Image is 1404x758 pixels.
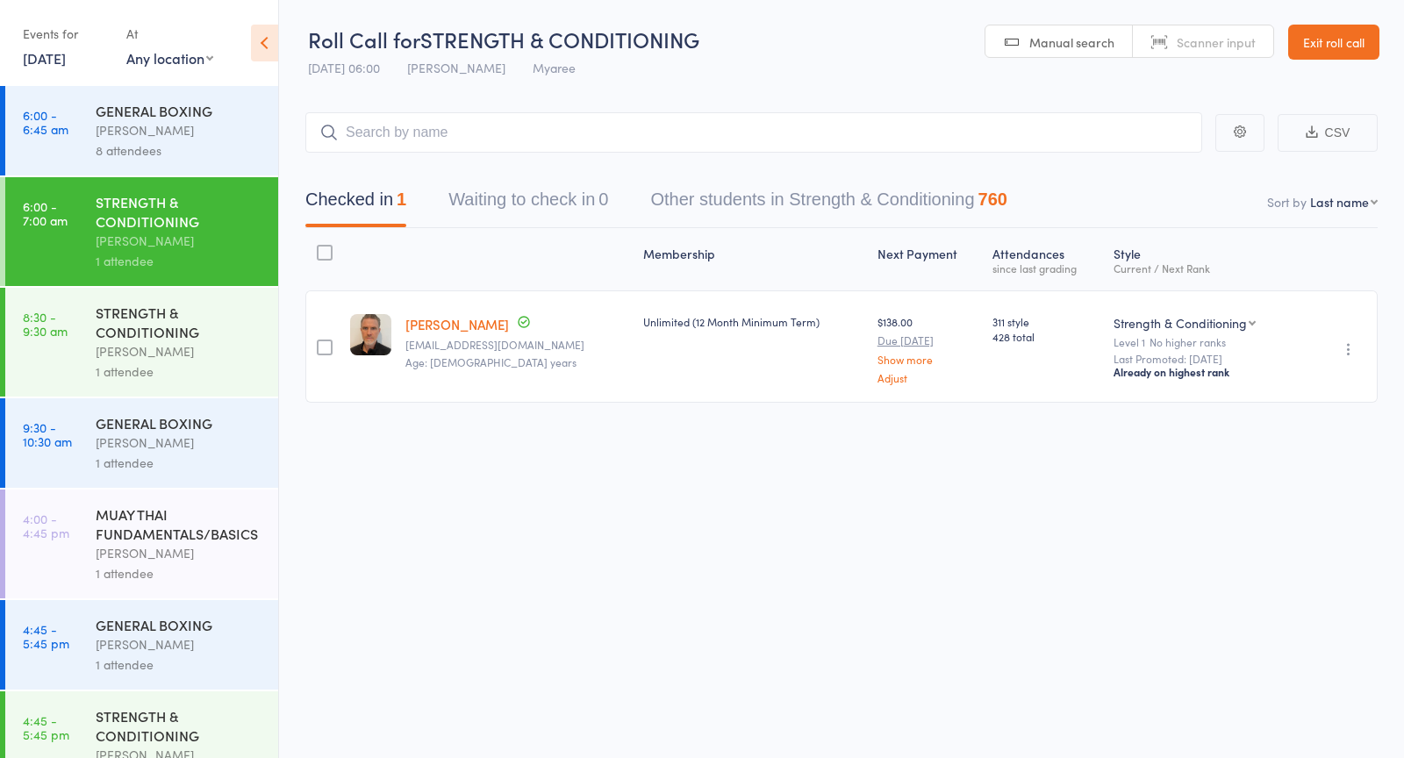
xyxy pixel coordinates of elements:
img: image1662595437.png [350,314,391,355]
span: [DATE] 06:00 [308,59,380,76]
a: 8:30 -9:30 amSTRENGTH & CONDITIONING[PERSON_NAME]1 attendee [5,288,278,397]
span: No higher ranks [1150,334,1226,349]
button: Waiting to check in0 [448,181,608,227]
div: GENERAL BOXING [96,101,263,120]
div: GENERAL BOXING [96,615,263,634]
div: 760 [978,189,1007,209]
a: Exit roll call [1288,25,1379,60]
div: 1 attendee [96,654,263,675]
div: 1 [397,189,406,209]
div: Level 1 [1114,336,1292,347]
span: Myaree [533,59,576,76]
time: 8:30 - 9:30 am [23,310,68,338]
div: Unlimited (12 Month Minimum Term) [643,314,863,329]
span: STRENGTH & CONDITIONING [420,25,699,54]
div: 0 [598,189,608,209]
div: STRENGTH & CONDITIONING [96,192,263,231]
div: Membership [636,236,870,282]
time: 4:00 - 4:45 pm [23,511,69,540]
time: 6:00 - 7:00 am [23,199,68,227]
div: Style [1107,236,1299,282]
span: 311 style [992,314,1100,329]
span: [PERSON_NAME] [407,59,505,76]
input: Search by name [305,112,1202,153]
a: 9:30 -10:30 amGENERAL BOXING[PERSON_NAME]1 attendee [5,398,278,488]
div: STRENGTH & CONDITIONING [96,706,263,745]
button: Other students in Strength & Conditioning760 [650,181,1007,227]
a: [PERSON_NAME] [405,315,509,333]
div: Events for [23,19,109,48]
div: Next Payment [870,236,986,282]
a: 6:00 -6:45 amGENERAL BOXING[PERSON_NAME]8 attendees [5,86,278,175]
div: [PERSON_NAME] [96,634,263,654]
div: MUAY THAI FUNDAMENTALS/BASICS [96,504,263,543]
label: Sort by [1267,193,1307,211]
div: [PERSON_NAME] [96,120,263,140]
div: At [126,19,213,48]
span: Scanner input [1177,33,1256,51]
time: 9:30 - 10:30 am [23,420,72,448]
div: [PERSON_NAME] [96,543,263,563]
small: Due [DATE] [877,334,979,347]
div: Any location [126,48,213,68]
div: 1 attendee [96,453,263,473]
div: STRENGTH & CONDITIONING [96,303,263,341]
div: [PERSON_NAME] [96,231,263,251]
span: Age: [DEMOGRAPHIC_DATA] years [405,354,577,369]
div: 1 attendee [96,563,263,583]
a: 4:45 -5:45 pmGENERAL BOXING[PERSON_NAME]1 attendee [5,600,278,690]
a: 6:00 -7:00 amSTRENGTH & CONDITIONING[PERSON_NAME]1 attendee [5,177,278,286]
time: 6:00 - 6:45 am [23,108,68,136]
button: CSV [1278,114,1378,152]
a: [DATE] [23,48,66,68]
a: Adjust [877,372,979,383]
div: Atten­dances [985,236,1107,282]
button: Checked in1 [305,181,406,227]
a: Show more [877,354,979,365]
div: 1 attendee [96,361,263,382]
a: 4:00 -4:45 pmMUAY THAI FUNDAMENTALS/BASICS[PERSON_NAME]1 attendee [5,490,278,598]
div: Strength & Conditioning [1114,314,1247,332]
div: [PERSON_NAME] [96,433,263,453]
div: since last grading [992,262,1100,274]
div: $138.00 [877,314,979,383]
time: 4:45 - 5:45 pm [23,713,69,741]
div: Current / Next Rank [1114,262,1292,274]
div: 8 attendees [96,140,263,161]
time: 4:45 - 5:45 pm [23,622,69,650]
span: 428 total [992,329,1100,344]
div: Last name [1310,193,1369,211]
div: [PERSON_NAME] [96,341,263,361]
div: GENERAL BOXING [96,413,263,433]
small: charmingdarcy@gmail.com [405,339,629,351]
div: Already on highest rank [1114,365,1292,379]
small: Last Promoted: [DATE] [1114,353,1292,365]
span: Manual search [1029,33,1114,51]
div: 1 attendee [96,251,263,271]
span: Roll Call for [308,25,420,54]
